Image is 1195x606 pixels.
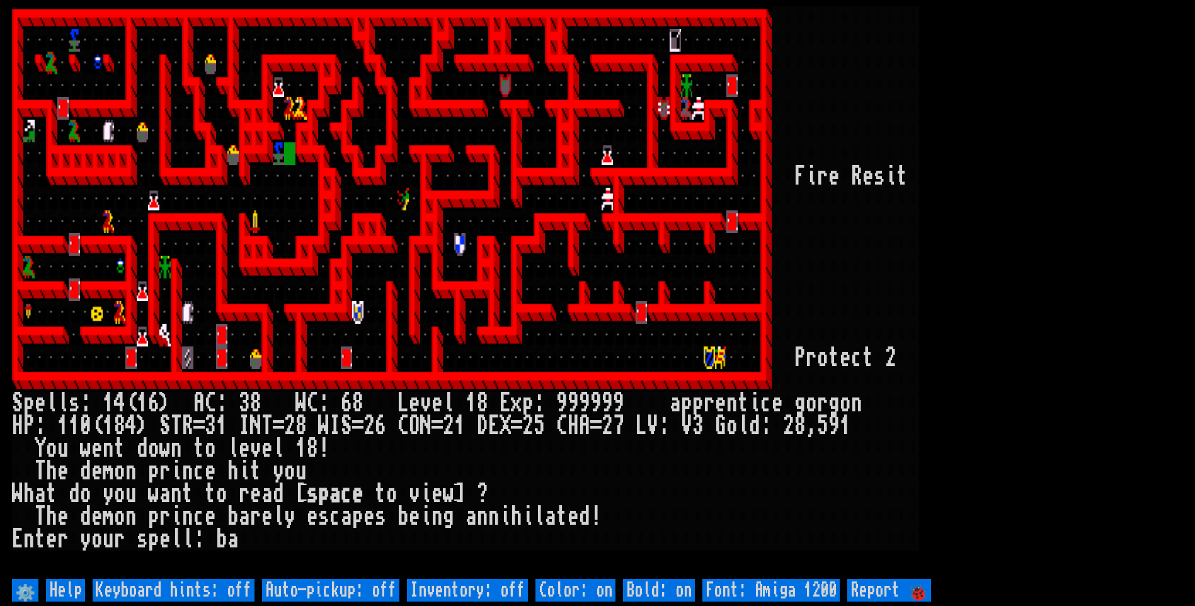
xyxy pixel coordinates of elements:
[159,392,171,414] div: )
[749,414,760,437] div: d
[69,392,80,414] div: s
[477,414,488,437] div: D
[692,414,704,437] div: 3
[239,437,250,460] div: e
[182,414,193,437] div: R
[590,505,602,528] div: !
[862,165,874,188] div: e
[341,483,352,505] div: c
[806,392,817,414] div: o
[375,414,386,437] div: 6
[862,346,874,369] div: t
[295,414,307,437] div: 8
[420,505,432,528] div: i
[227,437,239,460] div: l
[409,414,420,437] div: O
[239,483,250,505] div: r
[227,460,239,483] div: h
[828,346,840,369] div: t
[80,528,91,551] div: y
[545,505,556,528] div: a
[794,346,806,369] div: P
[783,414,794,437] div: 2
[114,483,125,505] div: o
[103,505,114,528] div: m
[23,483,35,505] div: h
[69,414,80,437] div: 1
[420,392,432,414] div: v
[23,414,35,437] div: P
[522,392,534,414] div: p
[715,414,726,437] div: G
[57,414,69,437] div: 1
[125,460,137,483] div: n
[159,460,171,483] div: r
[273,437,284,460] div: l
[193,505,205,528] div: c
[375,483,386,505] div: t
[125,414,137,437] div: 4
[103,460,114,483] div: m
[91,437,103,460] div: e
[148,483,159,505] div: w
[443,505,454,528] div: g
[80,460,91,483] div: d
[409,505,420,528] div: e
[522,414,534,437] div: 2
[692,392,704,414] div: p
[363,414,375,437] div: 2
[250,505,261,528] div: r
[363,505,375,528] div: e
[341,414,352,437] div: S
[885,346,896,369] div: 2
[488,414,500,437] div: E
[250,483,261,505] div: e
[794,414,806,437] div: 8
[93,579,254,602] input: Keyboard hints: off
[46,460,57,483] div: h
[261,414,273,437] div: T
[454,483,466,505] div: ]
[137,528,148,551] div: s
[103,414,114,437] div: 1
[623,579,695,602] input: Bold: on
[760,414,772,437] div: :
[148,528,159,551] div: p
[171,528,182,551] div: l
[182,528,193,551] div: l
[432,505,443,528] div: n
[250,414,261,437] div: N
[466,392,477,414] div: 1
[702,579,840,602] input: Font: Amiga 1200
[613,414,624,437] div: 7
[57,437,69,460] div: u
[205,437,216,460] div: o
[57,505,69,528] div: e
[103,437,114,460] div: n
[806,414,817,437] div: ,
[568,414,579,437] div: H
[409,392,420,414] div: e
[125,505,137,528] div: n
[193,528,205,551] div: :
[397,414,409,437] div: C
[397,505,409,528] div: b
[556,392,568,414] div: 9
[420,414,432,437] div: N
[409,483,420,505] div: v
[273,483,284,505] div: d
[307,437,318,460] div: 8
[35,392,46,414] div: e
[590,392,602,414] div: 9
[840,392,851,414] div: o
[103,392,114,414] div: 1
[205,460,216,483] div: e
[500,392,511,414] div: E
[602,392,613,414] div: 9
[239,392,250,414] div: 3
[171,505,182,528] div: i
[670,392,681,414] div: a
[590,414,602,437] div: =
[806,165,817,188] div: i
[103,483,114,505] div: y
